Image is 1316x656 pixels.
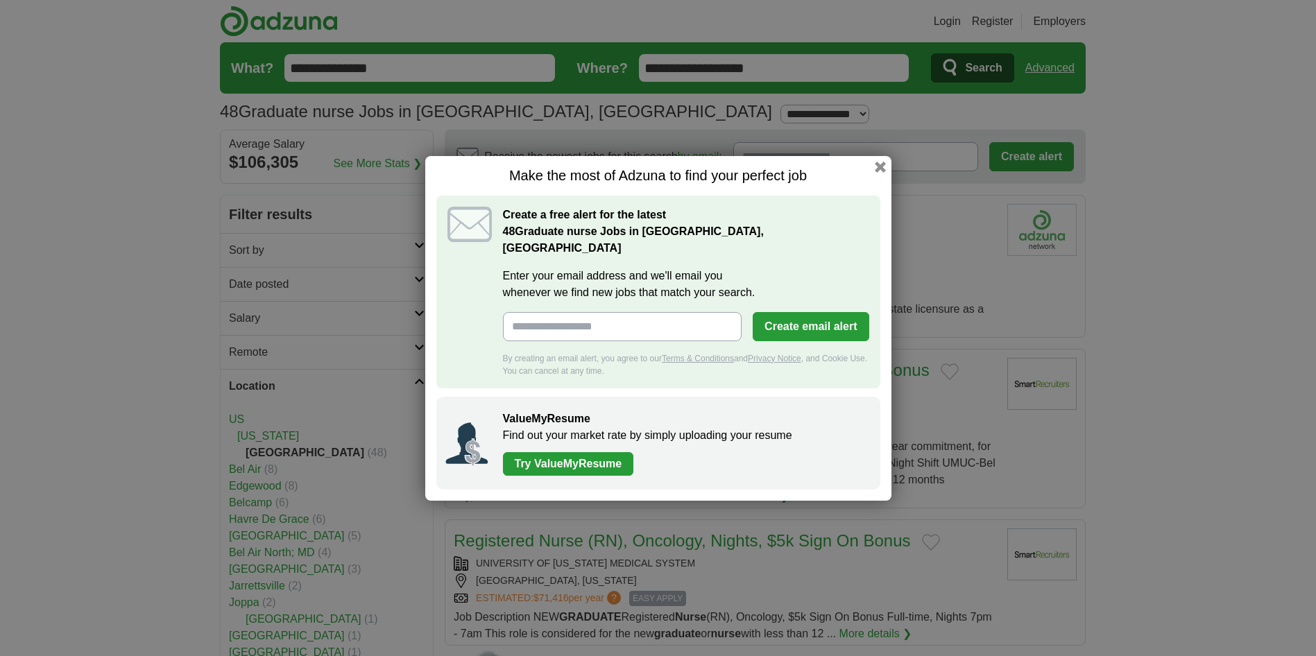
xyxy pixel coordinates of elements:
h2: Create a free alert for the latest [503,207,869,257]
p: Find out your market rate by simply uploading your resume [503,427,866,444]
img: icon_email.svg [447,207,492,242]
strong: Graduate nurse Jobs in [GEOGRAPHIC_DATA], [GEOGRAPHIC_DATA] [503,225,764,254]
a: Privacy Notice [748,354,801,363]
button: Create email alert [753,312,869,341]
span: 48 [503,223,515,240]
h1: Make the most of Adzuna to find your perfect job [436,167,880,184]
a: Try ValueMyResume [503,452,634,476]
div: By creating an email alert, you agree to our and , and Cookie Use. You can cancel at any time. [503,352,869,377]
a: Terms & Conditions [662,354,734,363]
h2: ValueMyResume [503,411,866,427]
label: Enter your email address and we'll email you whenever we find new jobs that match your search. [503,268,869,301]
